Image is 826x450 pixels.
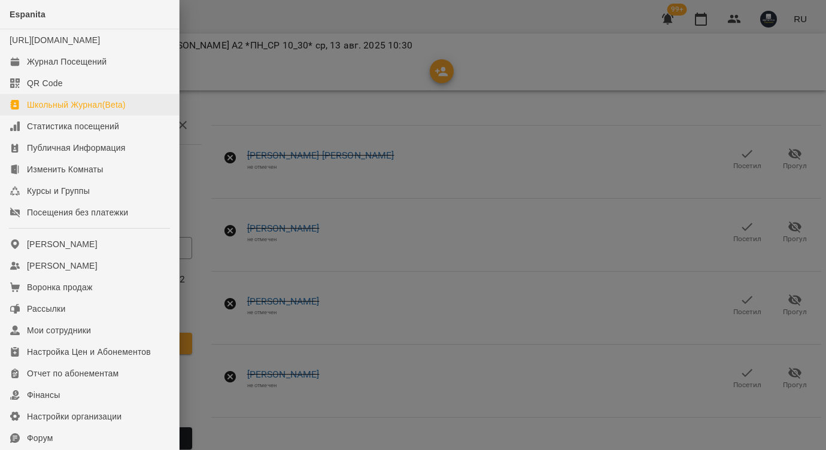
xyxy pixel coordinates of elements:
[27,432,53,444] div: Форум
[27,346,151,358] div: Настройка Цен и Абонементов
[27,206,128,218] div: Посещения без платежки
[27,324,91,336] div: Мои сотрудники
[10,10,45,19] span: Espanita
[27,163,104,175] div: Изменить Комнаты
[27,185,90,197] div: Курсы и Группы
[27,238,98,250] div: [PERSON_NAME]
[27,281,93,293] div: Воронка продаж
[27,303,65,315] div: Рассылки
[27,77,63,89] div: QR Code
[27,411,122,422] div: Настройки организации
[27,367,119,379] div: Отчет по абонементам
[27,260,98,272] div: [PERSON_NAME]
[27,142,126,154] div: Публичная Информация
[10,35,100,45] a: [URL][DOMAIN_NAME]
[27,389,60,401] div: Фінансы
[27,120,119,132] div: Статистика посещений
[27,99,126,111] div: Школьный Журнал(Beta)
[27,56,107,68] div: Журнал Посещений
